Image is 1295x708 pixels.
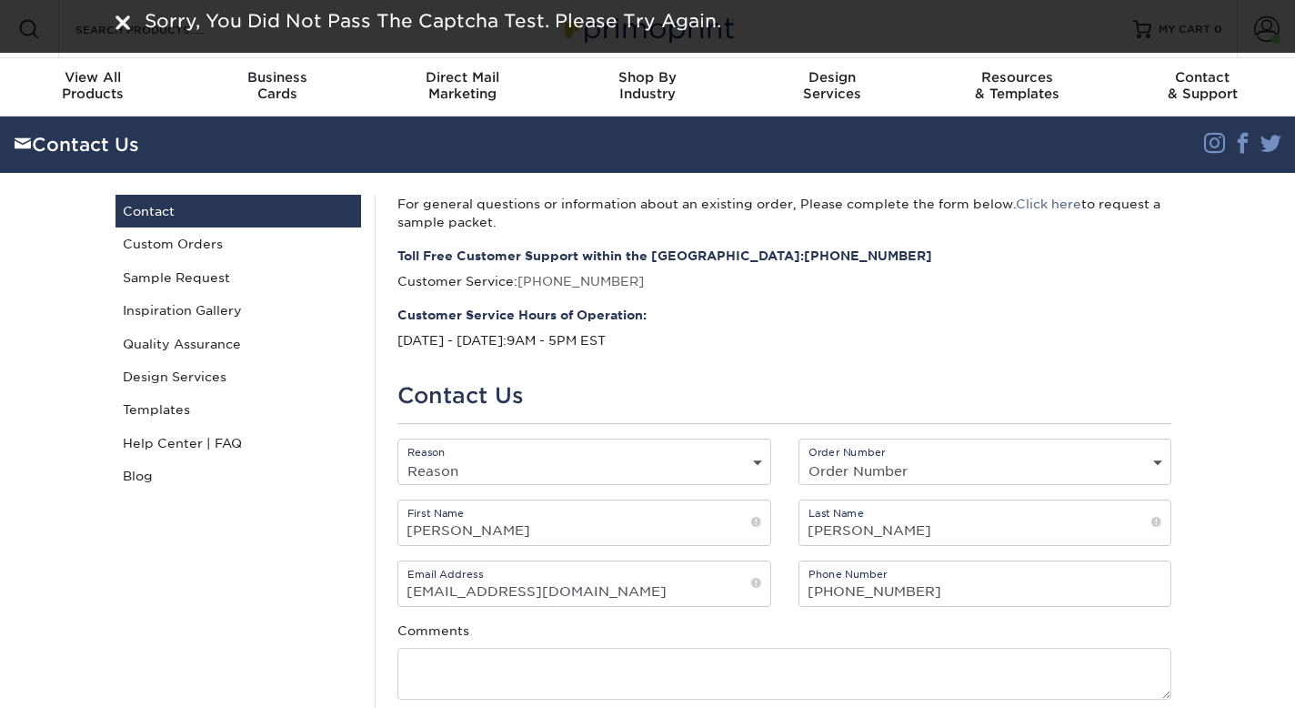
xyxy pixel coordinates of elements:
a: Design Services [115,360,361,393]
div: & Templates [925,69,1109,102]
span: Sorry, You Did Not Pass The Captcha Test. Please Try Again. [145,10,721,32]
a: Templates [115,393,361,426]
a: Quality Assurance [115,328,361,360]
a: DesignServices [740,58,925,116]
span: [DATE] - [DATE]: [397,333,507,348]
div: Services [740,69,925,102]
div: & Support [1110,69,1295,102]
span: Resources [925,69,1109,86]
img: close [115,15,130,30]
a: Contact [115,195,361,228]
a: [PHONE_NUMBER] [517,274,644,288]
a: Blog [115,460,361,492]
label: Comments [397,622,469,640]
span: Business [185,69,369,86]
div: Marketing [370,69,555,102]
span: Shop By [555,69,739,86]
a: Contact& Support [1110,58,1295,116]
p: Customer Service: [397,247,1171,291]
span: Design [740,69,925,86]
a: Inspiration Gallery [115,294,361,327]
div: Industry [555,69,739,102]
p: 9AM - 5PM EST [397,306,1171,350]
a: Resources& Templates [925,58,1109,116]
a: Shop ByIndustry [555,58,739,116]
span: Direct Mail [370,69,555,86]
a: Sample Request [115,261,361,294]
a: Direct MailMarketing [370,58,555,116]
strong: Toll Free Customer Support within the [GEOGRAPHIC_DATA]: [397,247,1171,265]
div: Cards [185,69,369,102]
a: [PHONE_NUMBER] [804,248,932,263]
a: Click here [1016,197,1081,211]
h1: Contact Us [397,383,1171,410]
p: For general questions or information about an existing order, Please complete the form below. to ... [397,195,1171,232]
span: Contact [1110,69,1295,86]
a: Help Center | FAQ [115,427,361,460]
a: Custom Orders [115,228,361,260]
a: BusinessCards [185,58,369,116]
strong: Customer Service Hours of Operation: [397,306,1171,324]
